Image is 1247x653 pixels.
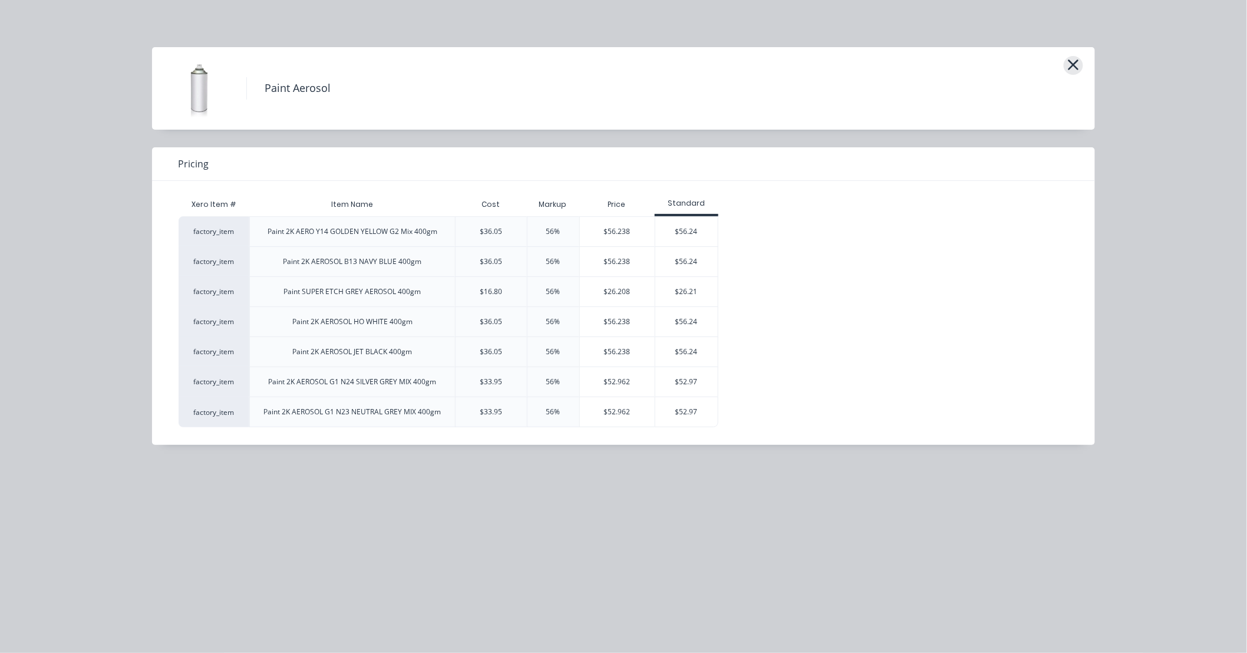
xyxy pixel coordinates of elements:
[480,316,502,327] div: $36.05
[580,247,655,276] div: $56.238
[655,307,718,337] div: $56.24
[580,307,655,337] div: $56.238
[580,217,655,246] div: $56.238
[655,367,718,397] div: $52.97
[546,377,560,387] div: 56%
[580,277,655,306] div: $26.208
[480,377,502,387] div: $33.95
[179,397,249,427] div: factory_item
[655,198,719,209] div: Standard
[580,337,655,367] div: $56.238
[455,193,527,216] div: Cost
[480,256,502,267] div: $36.05
[480,226,502,237] div: $36.05
[179,276,249,306] div: factory_item
[655,247,718,276] div: $56.24
[546,407,560,417] div: 56%
[480,407,502,417] div: $33.95
[322,190,382,219] div: Item Name
[178,157,209,171] span: Pricing
[655,337,718,367] div: $56.24
[179,216,249,246] div: factory_item
[284,286,421,297] div: Paint SUPER ETCH GREY AEROSOL 400gm
[546,226,560,237] div: 56%
[580,397,655,427] div: $52.962
[179,193,249,216] div: Xero Item #
[269,377,437,387] div: Paint 2K AEROSOL G1 N24 SILVER GREY MIX 400gm
[580,367,655,397] div: $52.962
[179,367,249,397] div: factory_item
[480,347,502,357] div: $36.05
[546,316,560,327] div: 56%
[655,397,718,427] div: $52.97
[480,286,502,297] div: $16.80
[292,316,413,327] div: Paint 2K AEROSOL HO WHITE 400gm
[246,77,348,100] h4: Paint Aerosol
[546,256,560,267] div: 56%
[170,59,229,118] img: Paint Aerosol
[655,217,718,246] div: $56.24
[179,246,249,276] div: factory_item
[579,193,655,216] div: Price
[268,226,437,237] div: Paint 2K AERO Y14 GOLDEN YELLOW G2 Mix 400gm
[293,347,413,357] div: Paint 2K AEROSOL JET BLACK 400gm
[264,407,441,417] div: Paint 2K AEROSOL G1 N23 NEUTRAL GREY MIX 400gm
[546,286,560,297] div: 56%
[283,256,422,267] div: Paint 2K AEROSOL B13 NAVY BLUE 400gm
[527,193,579,216] div: Markup
[179,306,249,337] div: factory_item
[546,347,560,357] div: 56%
[179,337,249,367] div: factory_item
[655,277,718,306] div: $26.21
